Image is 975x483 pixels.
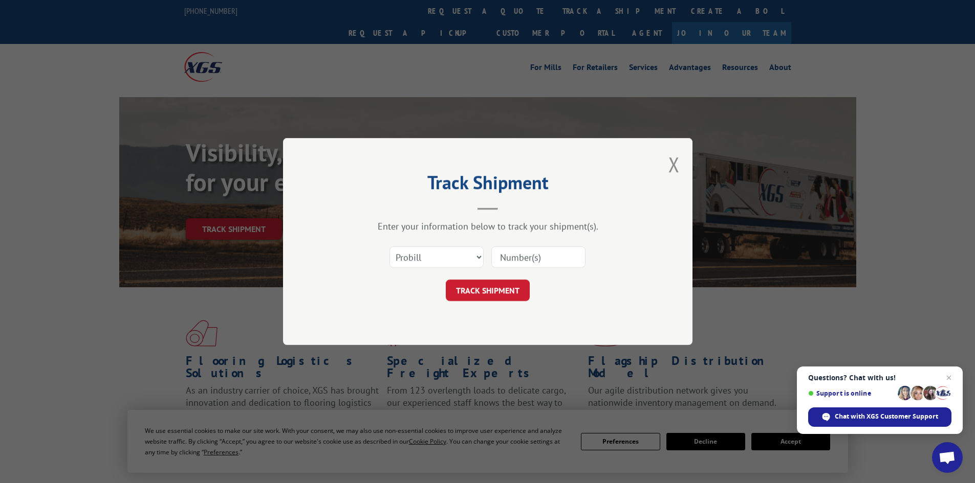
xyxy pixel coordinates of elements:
[808,389,894,397] span: Support is online
[446,280,530,301] button: TRACK SHIPMENT
[943,372,955,384] span: Close chat
[808,374,951,382] span: Questions? Chat with us!
[668,151,680,178] button: Close modal
[334,175,641,195] h2: Track Shipment
[932,442,963,473] div: Open chat
[808,407,951,427] div: Chat with XGS Customer Support
[334,220,641,232] div: Enter your information below to track your shipment(s).
[491,246,586,268] input: Number(s)
[835,412,938,421] span: Chat with XGS Customer Support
